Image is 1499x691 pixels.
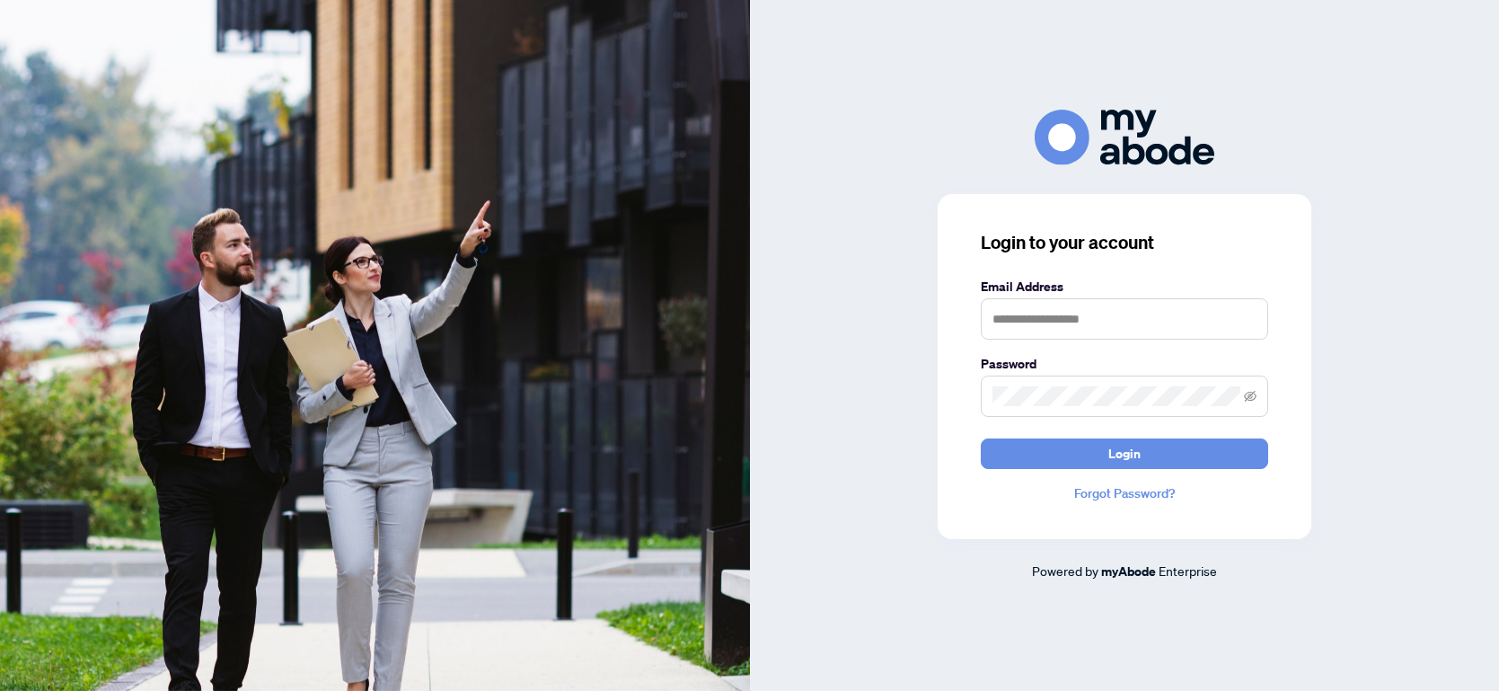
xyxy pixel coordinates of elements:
[1108,439,1141,468] span: Login
[1244,390,1257,403] span: eye-invisible
[981,277,1268,297] label: Email Address
[981,230,1268,255] h3: Login to your account
[1101,562,1156,581] a: myAbode
[1035,110,1214,164] img: ma-logo
[981,483,1268,503] a: Forgot Password?
[981,439,1268,469] button: Login
[981,354,1268,374] label: Password
[1159,563,1217,579] span: Enterprise
[1032,563,1098,579] span: Powered by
